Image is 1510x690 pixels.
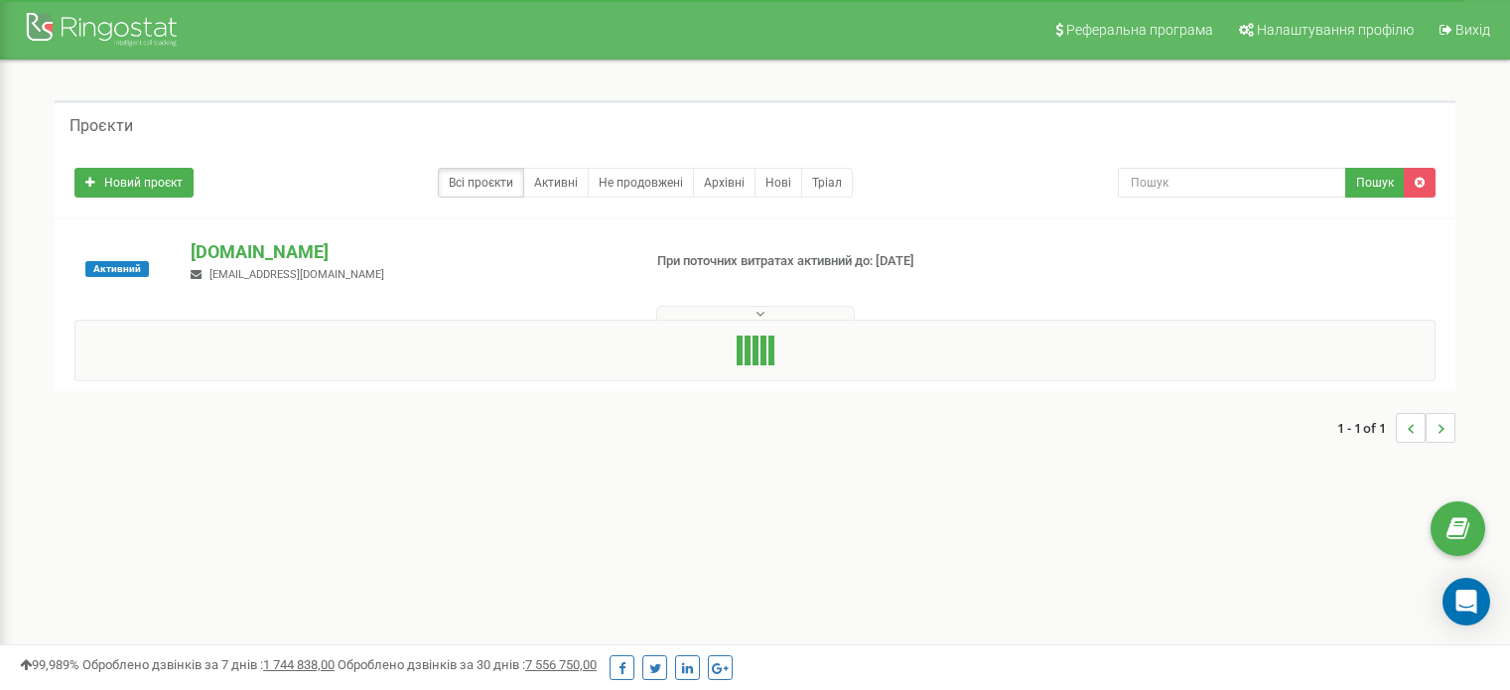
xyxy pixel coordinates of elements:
[1337,393,1455,463] nav: ...
[755,168,802,198] a: Нові
[69,117,133,135] h5: Проєкти
[1066,22,1213,38] span: Реферальна програма
[209,268,384,281] span: [EMAIL_ADDRESS][DOMAIN_NAME]
[523,168,589,198] a: Активні
[693,168,755,198] a: Архівні
[1257,22,1414,38] span: Налаштування профілю
[74,168,194,198] a: Новий проєкт
[657,252,975,271] p: При поточних витратах активний до: [DATE]
[263,657,335,672] u: 1 744 838,00
[191,239,624,265] p: [DOMAIN_NAME]
[85,261,149,277] span: Активний
[1118,168,1346,198] input: Пошук
[1337,413,1396,443] span: 1 - 1 of 1
[525,657,597,672] u: 7 556 750,00
[20,657,79,672] span: 99,989%
[801,168,853,198] a: Тріал
[438,168,524,198] a: Всі проєкти
[338,657,597,672] span: Оброблено дзвінків за 30 днів :
[1442,578,1490,625] div: Open Intercom Messenger
[1455,22,1490,38] span: Вихід
[82,657,335,672] span: Оброблено дзвінків за 7 днів :
[1345,168,1405,198] button: Пошук
[588,168,694,198] a: Не продовжені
